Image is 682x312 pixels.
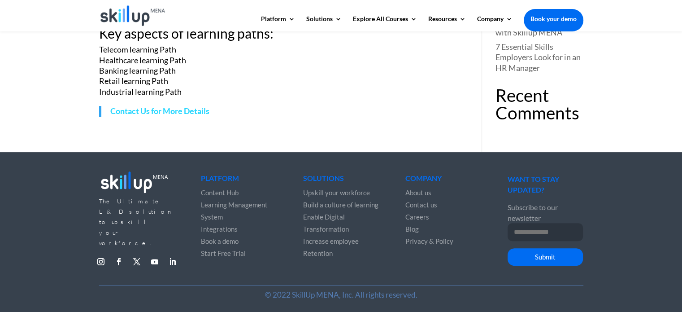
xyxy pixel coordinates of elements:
[99,290,583,300] p: © 2022 SkillUp MENA, Inc. All rights reserved.
[112,255,126,269] a: Follow on Facebook
[405,201,437,209] a: Contact us
[201,237,239,245] a: Book a demo
[495,42,581,73] a: 7 Essential Skills Employers Look for in an HR Manager
[201,175,276,186] h4: Platform
[303,175,378,186] h4: Solutions
[353,16,417,31] a: Explore All Courses
[405,213,429,221] a: Careers
[405,189,431,197] a: About us
[201,189,239,197] a: Content Hub
[148,255,162,269] a: Follow on Youtube
[130,255,144,269] a: Follow on X
[99,198,173,247] span: The Ultimate L&D solution to upskill your workforce.
[201,225,238,233] a: Integrations
[201,201,268,221] a: Learning Management System
[99,168,170,195] img: footer_logo
[508,202,583,223] p: Subscribe to our newsletter
[201,249,246,257] a: Start Free Trial
[165,255,180,269] a: Follow on LinkedIn
[477,16,513,31] a: Company
[508,248,583,266] button: Submit
[508,175,559,193] span: WANT TO STAY UPDATED?
[524,9,583,29] a: Book your demo
[99,44,456,97] p: Telecom learning Path Healthcare learning Path Banking learning Path Retail learning Path Industr...
[405,237,453,245] a: Privacy & Policy
[110,106,209,116] a: Contact Us for More Details
[428,16,466,31] a: Resources
[495,87,583,126] h4: Recent Comments
[303,237,359,257] a: Increase employee Retention
[495,6,566,37] a: Addressing Unique Training Needs L&D with Skillup MENA
[261,16,295,31] a: Platform
[306,16,342,31] a: Solutions
[405,225,419,233] a: Blog
[94,255,108,269] a: Follow on Instagram
[303,213,349,233] a: Enable Digital Transformation
[535,253,556,261] span: Submit
[303,201,378,209] a: Build a culture of learning
[303,189,370,197] a: Upskill your workforce
[99,25,274,41] span: Key aspects of learning paths:
[100,5,165,26] img: Skillup Mena
[405,175,481,186] h4: Company
[637,269,682,312] iframe: Chat Widget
